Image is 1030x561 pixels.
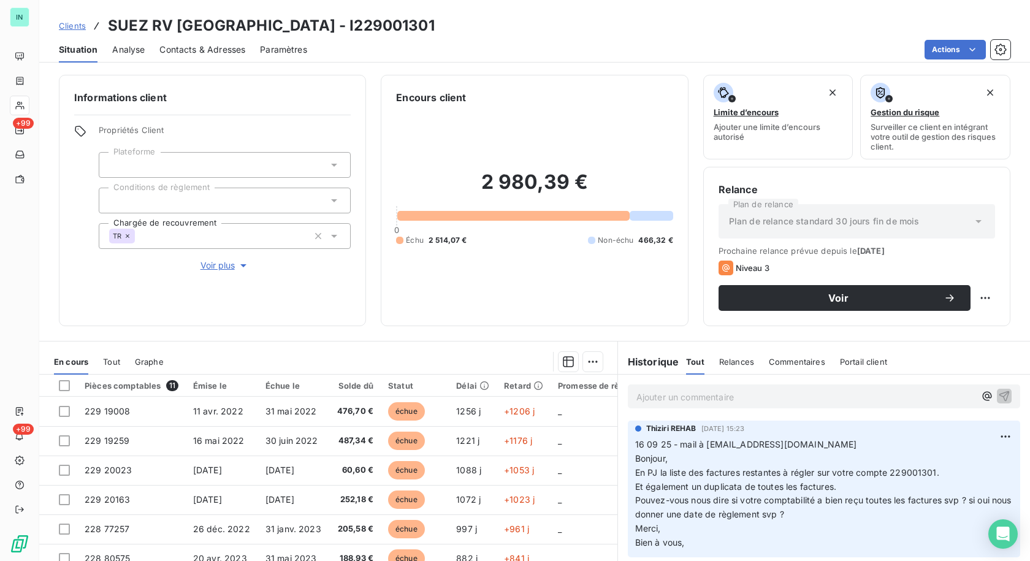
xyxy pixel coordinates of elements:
span: +1023 j [504,494,535,505]
button: Gestion du risqueSurveiller ce client en intégrant votre outil de gestion des risques client. [860,75,1010,159]
span: +1176 j [504,435,532,446]
div: Émise le [193,381,251,391]
span: Situation [59,44,97,56]
span: Tout [103,357,120,367]
span: Échu [406,235,424,246]
h6: Encours client [396,90,466,105]
span: 229 19259 [85,435,129,446]
span: Voir [733,293,944,303]
span: échue [388,432,425,450]
h6: Historique [618,354,679,369]
button: Actions [925,40,986,59]
span: 60,60 € [337,464,373,476]
span: 229 19008 [85,406,130,416]
span: _ [558,465,562,475]
span: 16 09 25 - mail à [EMAIL_ADDRESS][DOMAIN_NAME] Bonjour, En PJ la liste des factures restantes à r... [635,439,1014,548]
span: 1221 j [456,435,479,446]
h6: Informations client [74,90,351,105]
span: _ [558,435,562,446]
div: IN [10,7,29,27]
span: 229 20023 [85,465,132,475]
span: Tout [686,357,704,367]
button: Voir [719,285,971,311]
span: Plan de relance standard 30 jours fin de mois [729,215,920,227]
span: Clients [59,21,86,31]
div: Échue le [265,381,322,391]
span: +99 [13,424,34,435]
span: Ajouter une limite d’encours autorisé [714,122,843,142]
span: 228 77257 [85,524,129,534]
span: 11 avr. 2022 [193,406,243,416]
span: échue [388,402,425,421]
span: Paramètres [260,44,307,56]
span: _ [558,494,562,505]
div: Open Intercom Messenger [988,519,1018,549]
img: Logo LeanPay [10,534,29,554]
div: Promesse de règlement [558,381,652,391]
span: +1053 j [504,465,534,475]
span: +99 [13,118,34,129]
span: [DATE] [193,494,222,505]
span: 1088 j [456,465,481,475]
span: [DATE] 15:23 [701,425,745,432]
span: 252,18 € [337,494,373,506]
span: Propriétés Client [99,125,351,142]
span: Niveau 3 [736,263,769,273]
input: Ajouter une valeur [109,159,119,170]
span: 476,70 € [337,405,373,418]
span: 466,32 € [638,235,673,246]
span: En cours [54,357,88,367]
span: Voir plus [200,259,250,272]
span: 487,34 € [337,435,373,447]
h2: 2 980,39 € [396,170,673,207]
span: Graphe [135,357,164,367]
span: Commentaires [769,357,825,367]
span: 26 déc. 2022 [193,524,250,534]
span: échue [388,490,425,509]
button: Limite d’encoursAjouter une limite d’encours autorisé [703,75,853,159]
div: Pièces comptables [85,380,178,391]
span: 30 juin 2022 [265,435,318,446]
h3: SUEZ RV [GEOGRAPHIC_DATA] - I229001301 [108,15,435,37]
h6: Relance [719,182,995,197]
span: +961 j [504,524,529,534]
span: 16 mai 2022 [193,435,245,446]
span: 31 mai 2022 [265,406,317,416]
div: Solde dû [337,381,373,391]
span: Portail client [840,357,887,367]
span: _ [558,406,562,416]
span: _ [558,524,562,534]
span: échue [388,520,425,538]
div: Délai [456,381,489,391]
button: Voir plus [99,259,351,272]
span: [DATE] [857,246,885,256]
input: Ajouter une valeur [135,231,145,242]
span: Contacts & Adresses [159,44,245,56]
span: 1256 j [456,406,481,416]
span: 1072 j [456,494,481,505]
span: Gestion du risque [871,107,939,117]
span: Relances [719,357,754,367]
span: Non-échu [598,235,633,246]
span: +1206 j [504,406,535,416]
span: 229 20163 [85,494,130,505]
span: Surveiller ce client en intégrant votre outil de gestion des risques client. [871,122,1000,151]
span: Thiziri REHAB [646,423,696,434]
span: TR [113,232,121,240]
span: [DATE] [193,465,222,475]
a: Clients [59,20,86,32]
div: Statut [388,381,441,391]
span: Analyse [112,44,145,56]
span: 31 janv. 2023 [265,524,321,534]
span: [DATE] [265,465,294,475]
span: 0 [394,225,399,235]
span: Limite d’encours [714,107,779,117]
div: Retard [504,381,543,391]
span: [DATE] [265,494,294,505]
span: 11 [166,380,178,391]
input: Ajouter une valeur [109,195,119,206]
span: échue [388,461,425,479]
span: 2 514,07 € [429,235,467,246]
span: Prochaine relance prévue depuis le [719,246,995,256]
span: 205,58 € [337,523,373,535]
